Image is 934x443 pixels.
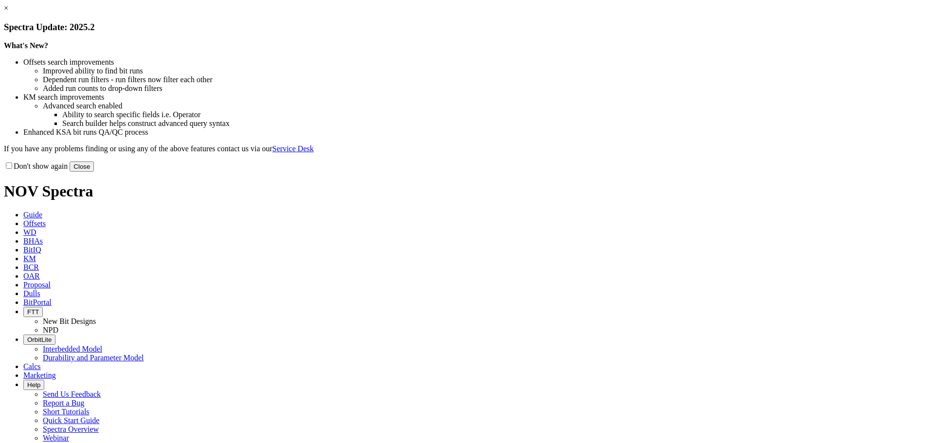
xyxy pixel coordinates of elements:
[23,58,930,67] li: Offsets search improvements
[70,161,94,172] button: Close
[23,228,36,236] span: WD
[27,336,52,343] span: OrbitLite
[43,317,96,325] a: New Bit Designs
[43,416,99,425] a: Quick Start Guide
[43,75,930,84] li: Dependent run filters - run filters now filter each other
[23,281,51,289] span: Proposal
[43,354,144,362] a: Durability and Parameter Model
[4,22,930,33] h3: Spectra Update: 2025.2
[27,308,39,316] span: FTT
[62,119,930,128] li: Search builder helps construct advanced query syntax
[4,41,48,50] strong: What's New?
[23,246,41,254] span: BitIQ
[43,425,99,433] a: Spectra Overview
[4,144,930,153] p: If you have any problems finding or using any of the above features contact us via our
[4,182,930,200] h1: NOV Spectra
[43,345,102,353] a: Interbedded Model
[4,4,8,12] a: ×
[23,272,40,280] span: OAR
[43,326,58,334] a: NPD
[4,162,68,170] label: Don't show again
[23,263,39,271] span: BCR
[62,110,930,119] li: Ability to search specific fields i.e. Operator
[43,390,101,398] a: Send Us Feedback
[43,408,90,416] a: Short Tutorials
[272,144,314,153] a: Service Desk
[23,219,46,228] span: Offsets
[23,211,42,219] span: Guide
[23,254,36,263] span: KM
[27,381,40,389] span: Help
[23,289,40,298] span: Dulls
[23,362,41,371] span: Calcs
[43,67,930,75] li: Improved ability to find bit runs
[23,93,930,102] li: KM search improvements
[43,399,84,407] a: Report a Bug
[23,128,930,137] li: Enhanced KSA bit runs QA/QC process
[23,371,56,379] span: Marketing
[43,84,930,93] li: Added run counts to drop-down filters
[43,102,930,110] li: Advanced search enabled
[6,162,12,169] input: Don't show again
[23,237,43,245] span: BHAs
[43,434,69,442] a: Webinar
[23,298,52,306] span: BitPortal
